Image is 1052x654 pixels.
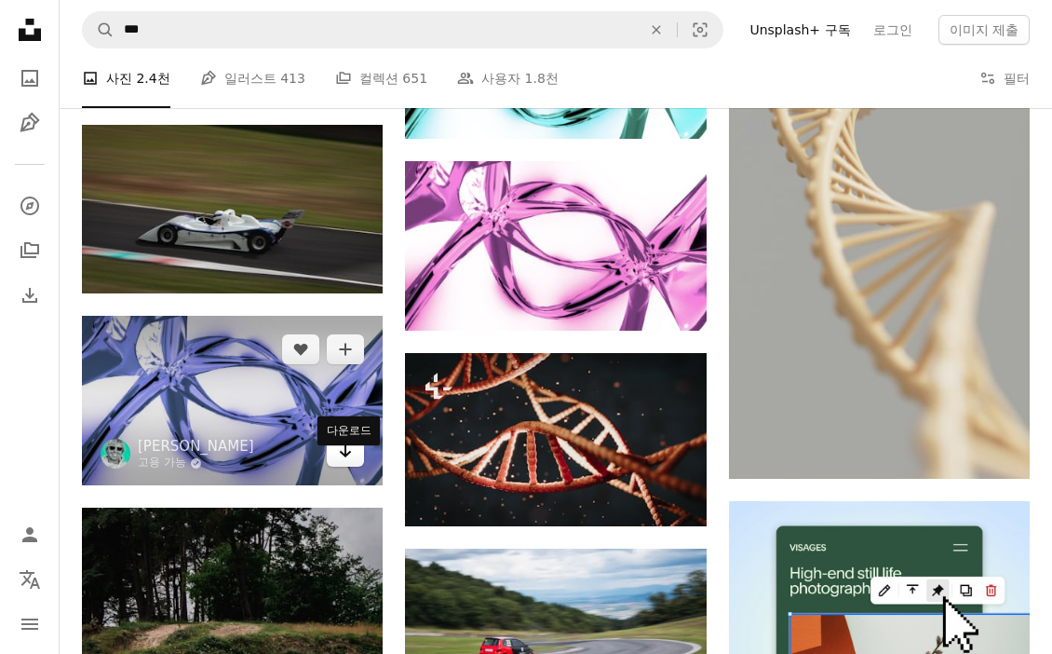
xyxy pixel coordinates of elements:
a: 탐색 [11,187,48,225]
button: 시각적 검색 [678,12,722,48]
a: 나선형 구조 모델의 클로즈업 [729,230,1030,247]
button: 삭제 [636,12,677,48]
a: 나뭇잎의 클로즈업 [405,430,706,447]
a: 사용자 1.8천 [457,48,559,108]
span: 651 [402,68,427,89]
a: 낮 동안 회색 아스팔트 도로에 빨간 차 [405,624,706,641]
div: 다운로드 [317,416,381,446]
a: Unsplash+ 구독 [738,15,861,45]
a: 로그인 / 가입 [11,516,48,553]
a: 로그인 [862,15,924,45]
span: 1.8천 [525,68,559,89]
a: 낮 동안 도로에 흰색과 검은 색 스포츠카 [82,200,383,217]
a: 흰색 표면에 가위를 클로즈업한 사진 [82,392,383,409]
img: 흰색 표면에 가위를 클로즈업한 사진 [82,316,383,485]
a: 홈 — Unsplash [11,11,48,52]
button: 좋아요 [282,334,319,364]
a: 다운로드 내역 [11,277,48,314]
a: 고용 가능 [138,456,254,470]
img: Logan Voss의 프로필로 이동 [101,439,130,469]
a: 컬렉션 651 [335,48,427,108]
img: 흰색 배경에 분홍색 리본의 클로즈업 [405,161,706,331]
button: 메뉴 [11,606,48,643]
a: 컬렉션 [11,232,48,269]
img: 나뭇잎의 클로즈업 [405,353,706,526]
span: 413 [280,68,305,89]
a: 다운로드 [327,437,364,467]
a: 사진 [11,60,48,97]
button: 필터 [979,48,1030,108]
form: 사이트 전체에서 이미지 찾기 [82,11,723,48]
button: 이미지 제출 [938,15,1030,45]
a: 흰색 배경에 분홍색 리본의 클로즈업 [405,237,706,253]
button: 컬렉션에 추가 [327,334,364,364]
a: [PERSON_NAME] [138,437,254,456]
a: 일러스트 [11,104,48,142]
a: 일러스트 413 [200,48,305,108]
button: 언어 [11,561,48,598]
img: 낮 동안 도로에 흰색과 검은 색 스포츠카 [82,125,383,294]
button: Unsplash 검색 [83,12,115,48]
